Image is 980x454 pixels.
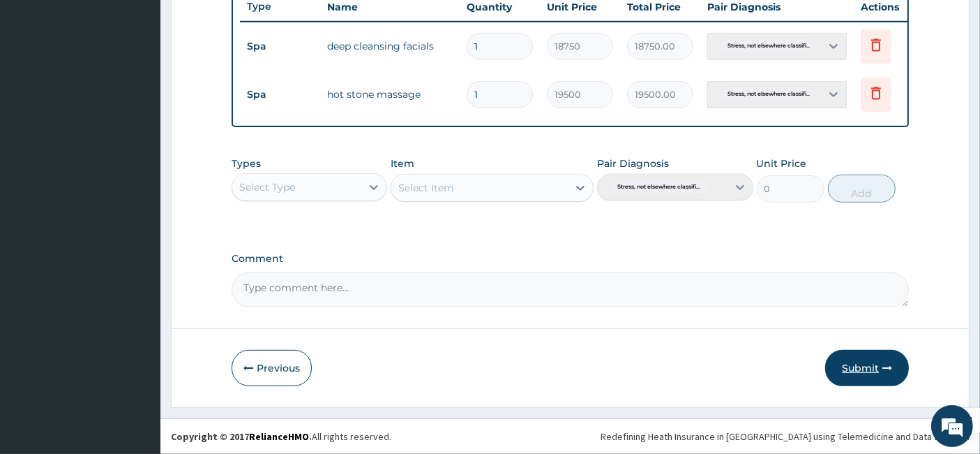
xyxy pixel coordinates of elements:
img: d_794563401_company_1708531726252_794563401 [26,70,56,105]
button: Previous [232,350,312,386]
td: hot stone massage [320,80,460,108]
label: Comment [232,253,910,265]
label: Unit Price [757,156,807,170]
a: RelianceHMO [249,430,309,443]
textarea: Type your message and hit 'Enter' [7,305,266,353]
td: deep cleansing facials [320,32,460,60]
div: Redefining Heath Insurance in [GEOGRAPHIC_DATA] using Telemedicine and Data Science! [601,430,970,444]
strong: Copyright © 2017 . [171,430,312,443]
button: Add [828,175,896,203]
button: Submit [825,350,909,386]
footer: All rights reserved. [160,418,980,454]
div: Chat with us now [73,78,234,96]
label: Item [391,156,414,170]
td: Spa [240,82,320,108]
label: Types [232,158,261,170]
div: Minimize live chat window [229,7,262,41]
td: Spa [240,34,320,59]
div: Select Type [239,180,295,194]
span: We're online! [81,138,193,279]
label: Pair Diagnosis [597,156,669,170]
